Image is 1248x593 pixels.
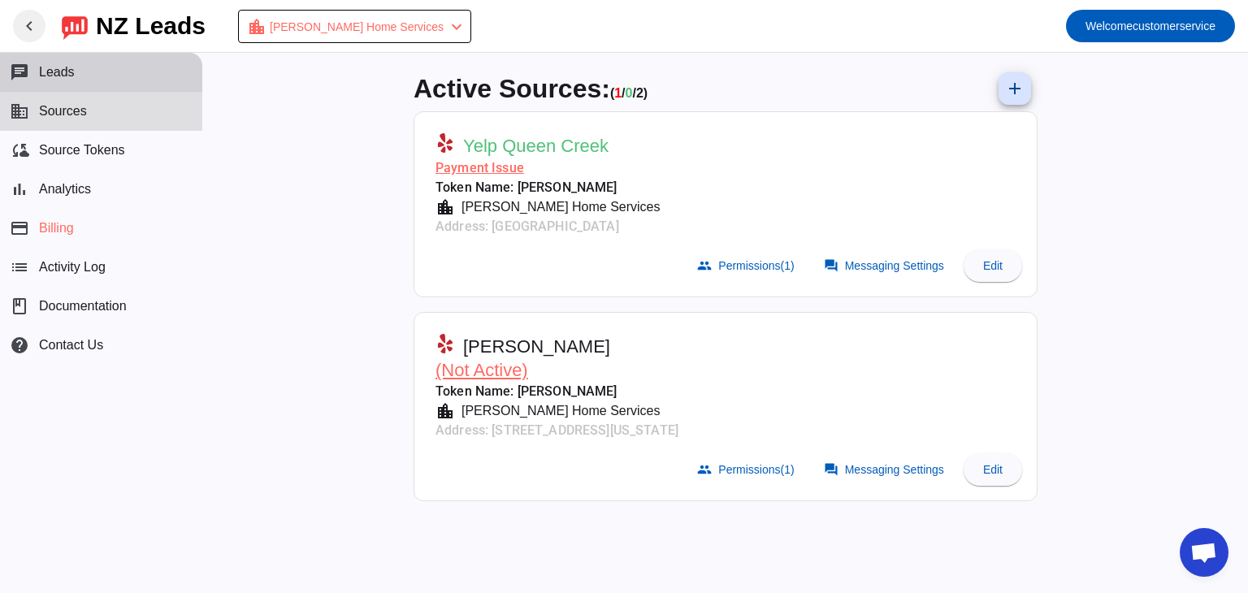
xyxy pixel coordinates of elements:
[435,197,455,217] mat-icon: location_city
[814,249,957,282] button: Messaging Settings
[10,141,29,160] mat-icon: cloud_sync
[10,335,29,355] mat-icon: help
[39,221,74,236] span: Billing
[435,158,661,178] mat-card-subtitle: Payment Issue
[824,462,838,477] mat-icon: forum
[10,219,29,238] mat-icon: payment
[39,104,87,119] span: Sources
[463,135,609,158] span: Yelp Queen Creek
[455,401,661,421] div: [PERSON_NAME] Home Services
[435,178,661,197] mat-card-subtitle: Token Name: [PERSON_NAME]
[632,86,635,100] span: /
[626,86,633,100] span: Working
[39,65,75,80] span: Leads
[247,15,466,38] div: Payment Issue
[10,180,29,199] mat-icon: bar_chart
[1085,19,1133,32] span: Welcome
[845,463,944,476] span: Messaging Settings
[238,10,471,43] button: [PERSON_NAME] Home Services
[435,382,678,401] mat-card-subtitle: Token Name: [PERSON_NAME]
[845,259,944,272] span: Messaging Settings
[435,401,455,421] mat-icon: location_city
[614,86,625,100] span: Payment Issue
[1066,10,1235,42] button: Welcomecustomerservice
[964,453,1022,486] button: Edit
[10,102,29,121] mat-icon: business
[414,74,610,103] span: Active Sources:
[1180,528,1228,577] div: Open chat
[62,12,88,40] img: logo
[636,86,648,100] span: Total
[687,249,807,282] button: Permissions(1)
[39,182,91,197] span: Analytics
[610,86,614,100] span: (
[614,86,622,100] span: 1
[247,17,266,37] mat-icon: location_city
[697,258,712,273] mat-icon: group
[10,258,29,277] mat-icon: list
[10,63,29,82] mat-icon: chat
[10,296,29,316] span: book
[781,259,795,272] span: (1)
[622,86,625,100] span: /
[697,462,712,477] mat-icon: group
[270,15,444,38] span: [PERSON_NAME] Home Services
[983,463,1003,476] span: Edit
[39,338,103,353] span: Contact Us
[687,453,807,486] button: Permissions(1)
[455,197,661,217] div: [PERSON_NAME] Home Services
[435,360,528,380] span: (Not Active)
[447,17,466,37] mat-icon: chevron_left
[781,463,795,476] span: (1)
[814,453,957,486] button: Messaging Settings
[39,260,106,275] span: Activity Log
[19,16,39,36] mat-icon: chevron_left
[435,421,678,440] mat-card-subtitle: Address: [STREET_ADDRESS][US_STATE]
[435,217,661,236] mat-card-subtitle: Address: [GEOGRAPHIC_DATA]
[1005,79,1025,98] mat-icon: add
[964,249,1022,282] button: Edit
[824,258,838,273] mat-icon: forum
[718,259,794,272] span: Permissions
[463,335,610,358] span: [PERSON_NAME]
[718,463,794,476] span: Permissions
[983,259,1003,272] span: Edit
[96,15,206,37] div: NZ Leads
[39,143,125,158] span: Source Tokens
[1085,15,1215,37] span: customerservice
[39,299,127,314] span: Documentation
